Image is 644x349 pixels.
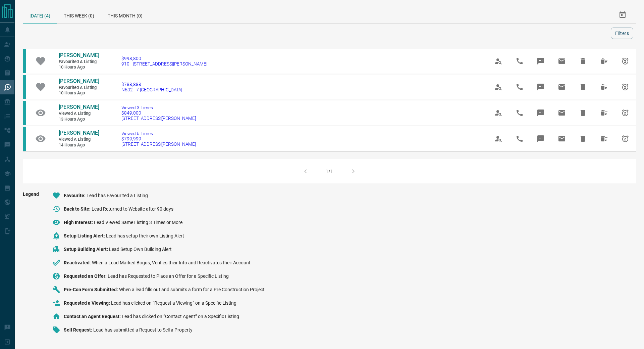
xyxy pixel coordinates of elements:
[596,79,612,95] span: Hide All from Maryam Torabi
[23,7,57,24] div: [DATE] (4)
[64,314,122,319] span: Contact an Agent Request
[554,79,570,95] span: Email
[64,327,93,333] span: Sell Request
[109,247,172,252] span: Lead Setup Own Building Alert
[533,53,549,69] span: Message
[121,56,207,61] span: $998,800
[59,130,99,137] a: [PERSON_NAME]
[119,287,265,292] span: When a lead fills out and submits a form for a Pre Construction Project
[108,273,229,279] span: Lead has Requested to Place an Offer for a Specific Listing
[64,233,106,238] span: Setup Listing Alert
[23,191,39,339] span: Legend
[23,127,26,151] div: condos.ca
[121,131,196,147] a: Viewed 6 Times$799,999[STREET_ADDRESS][PERSON_NAME]
[121,110,196,116] span: $849,000
[59,85,99,91] span: Favourited a Listing
[575,53,591,69] span: Hide
[87,193,148,198] span: Lead has Favourited a Listing
[575,105,591,121] span: Hide
[64,273,108,279] span: Requested an Offer
[59,52,99,58] span: [PERSON_NAME]
[533,105,549,121] span: Message
[64,220,94,225] span: High Interest
[533,79,549,95] span: Message
[512,79,528,95] span: Call
[111,300,236,306] span: Lead has clicked on “Request a Viewing” on a Specific Listing
[64,300,111,306] span: Requested a Viewing
[121,87,182,92] span: N632 - 7 [GEOGRAPHIC_DATA]
[121,61,207,67] span: 910 - [STREET_ADDRESS][PERSON_NAME]
[59,130,99,136] span: [PERSON_NAME]
[59,64,99,70] span: 10 hours ago
[512,131,528,147] span: Call
[64,287,119,292] span: Pre-Con Form Submitted
[121,131,196,136] span: Viewed 6 Times
[575,79,591,95] span: Hide
[121,105,196,110] span: Viewed 3 Times
[64,193,87,198] span: Favourite
[617,131,633,147] span: Snooze
[59,117,99,122] span: 13 hours ago
[59,104,99,110] span: [PERSON_NAME]
[106,233,184,238] span: Lead has setup their own Listing Alert
[64,206,92,212] span: Back to Site
[575,131,591,147] span: Hide
[121,82,182,87] span: $788,888
[59,78,99,84] span: [PERSON_NAME]
[23,101,26,125] div: condos.ca
[23,75,26,99] div: condos.ca
[554,53,570,69] span: Email
[64,247,109,252] span: Setup Building Alert
[490,79,506,95] span: View Profile
[512,53,528,69] span: Call
[59,59,99,65] span: Favourited a Listing
[121,141,196,147] span: [STREET_ADDRESS][PERSON_NAME]
[617,105,633,121] span: Snooze
[101,7,149,23] div: This Month (0)
[59,142,99,148] span: 14 hours ago
[57,7,101,23] div: This Week (0)
[59,137,99,142] span: Viewed a Listing
[596,53,612,69] span: Hide All from Maryam Torabi
[617,53,633,69] span: Snooze
[121,136,196,141] span: $799,999
[533,131,549,147] span: Message
[23,49,26,73] div: condos.ca
[93,327,193,333] span: Lead has submitted a Request to Sell a Property
[122,314,239,319] span: Lead has clicked on “Contact Agent” on a Specific Listing
[64,260,92,265] span: Reactivated
[326,169,333,174] div: 1/1
[59,104,99,111] a: [PERSON_NAME]
[121,116,196,121] span: [STREET_ADDRESS][PERSON_NAME]
[94,220,182,225] span: Lead Viewed Same Listing 3 Times or More
[121,82,182,92] a: $788,888N632 - 7 [GEOGRAPHIC_DATA]
[596,105,612,121] span: Hide All from Maryam Torabi
[59,90,99,96] span: 10 hours ago
[121,56,207,67] a: $998,800910 - [STREET_ADDRESS][PERSON_NAME]
[92,206,173,212] span: Lead Returned to Website after 90 days
[614,7,631,23] button: Select Date Range
[121,105,196,121] a: Viewed 3 Times$849,000[STREET_ADDRESS][PERSON_NAME]
[490,53,506,69] span: View Profile
[554,131,570,147] span: Email
[611,28,633,39] button: Filters
[59,111,99,117] span: Viewed a Listing
[92,260,251,265] span: When a Lead Marked Bogus, Verifies their Info and Reactivates their Account
[59,78,99,85] a: [PERSON_NAME]
[59,52,99,59] a: [PERSON_NAME]
[617,79,633,95] span: Snooze
[554,105,570,121] span: Email
[490,131,506,147] span: View Profile
[512,105,528,121] span: Call
[490,105,506,121] span: View Profile
[596,131,612,147] span: Hide All from Maryam Torabi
